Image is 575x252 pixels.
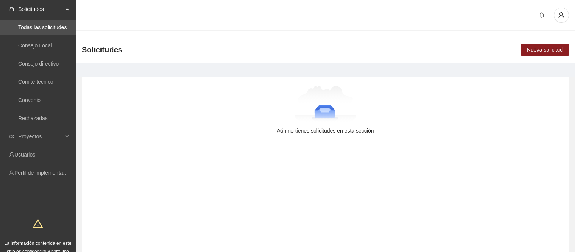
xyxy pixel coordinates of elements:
[536,9,548,21] button: bell
[18,2,63,17] span: Solicitudes
[527,45,563,54] span: Nueva solicitud
[33,219,43,229] span: warning
[18,79,53,85] a: Comité técnico
[18,61,59,67] a: Consejo directivo
[295,86,356,124] img: Aún no tienes solicitudes en esta sección
[82,44,122,56] span: Solicitudes
[18,24,67,30] a: Todas las solicitudes
[14,152,35,158] a: Usuarios
[554,12,569,19] span: user
[18,129,63,144] span: Proyectos
[521,44,569,56] button: Nueva solicitud
[554,8,569,23] button: user
[18,115,48,121] a: Rechazadas
[9,6,14,12] span: inbox
[18,97,41,103] a: Convenio
[94,127,557,135] div: Aún no tienes solicitudes en esta sección
[14,170,74,176] a: Perfil de implementadora
[18,42,52,49] a: Consejo Local
[9,134,14,139] span: eye
[536,12,547,18] span: bell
